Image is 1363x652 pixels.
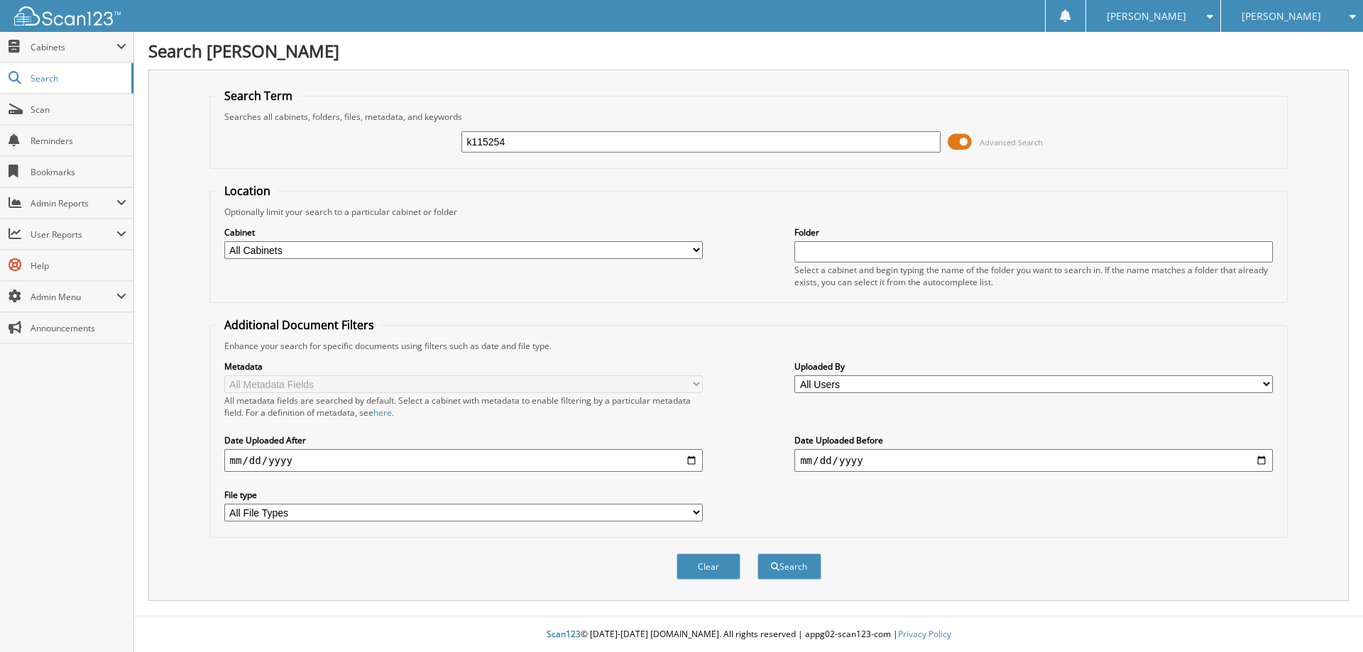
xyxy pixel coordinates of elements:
[677,553,740,580] button: Clear
[1242,12,1321,21] span: [PERSON_NAME]
[134,617,1363,652] div: © [DATE]-[DATE] [DOMAIN_NAME]. All rights reserved | appg02-scan123-com |
[31,197,116,209] span: Admin Reports
[794,264,1273,288] div: Select a cabinet and begin typing the name of the folder you want to search in. If the name match...
[224,489,703,501] label: File type
[980,137,1043,148] span: Advanced Search
[224,226,703,238] label: Cabinet
[794,449,1273,472] input: end
[224,360,703,372] label: Metadata
[31,260,126,272] span: Help
[217,340,1281,352] div: Enhance your search for specific documents using filters such as date and file type.
[898,628,951,640] a: Privacy Policy
[217,317,381,333] legend: Additional Document Filters
[31,41,116,53] span: Cabinets
[794,434,1273,446] label: Date Uploaded Before
[31,291,116,303] span: Admin Menu
[1292,584,1363,652] iframe: Chat Widget
[217,111,1281,123] div: Searches all cabinets, folders, files, metadata, and keywords
[794,360,1273,372] label: Uploaded By
[217,183,278,199] legend: Location
[1107,12,1186,21] span: [PERSON_NAME]
[14,6,121,26] img: scan123-logo-white.svg
[757,553,821,580] button: Search
[31,322,126,334] span: Announcements
[217,206,1281,218] div: Optionally limit your search to a particular cabinet or folder
[224,434,703,446] label: Date Uploaded After
[31,228,116,241] span: User Reports
[31,72,124,84] span: Search
[31,104,126,116] span: Scan
[547,628,581,640] span: Scan123
[224,449,703,472] input: start
[224,394,703,419] div: All metadata fields are searched by default. Select a cabinet with metadata to enable filtering b...
[31,166,126,178] span: Bookmarks
[794,226,1273,238] label: Folder
[373,407,392,419] a: here
[148,39,1349,62] h1: Search [PERSON_NAME]
[31,135,126,147] span: Reminders
[217,88,300,104] legend: Search Term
